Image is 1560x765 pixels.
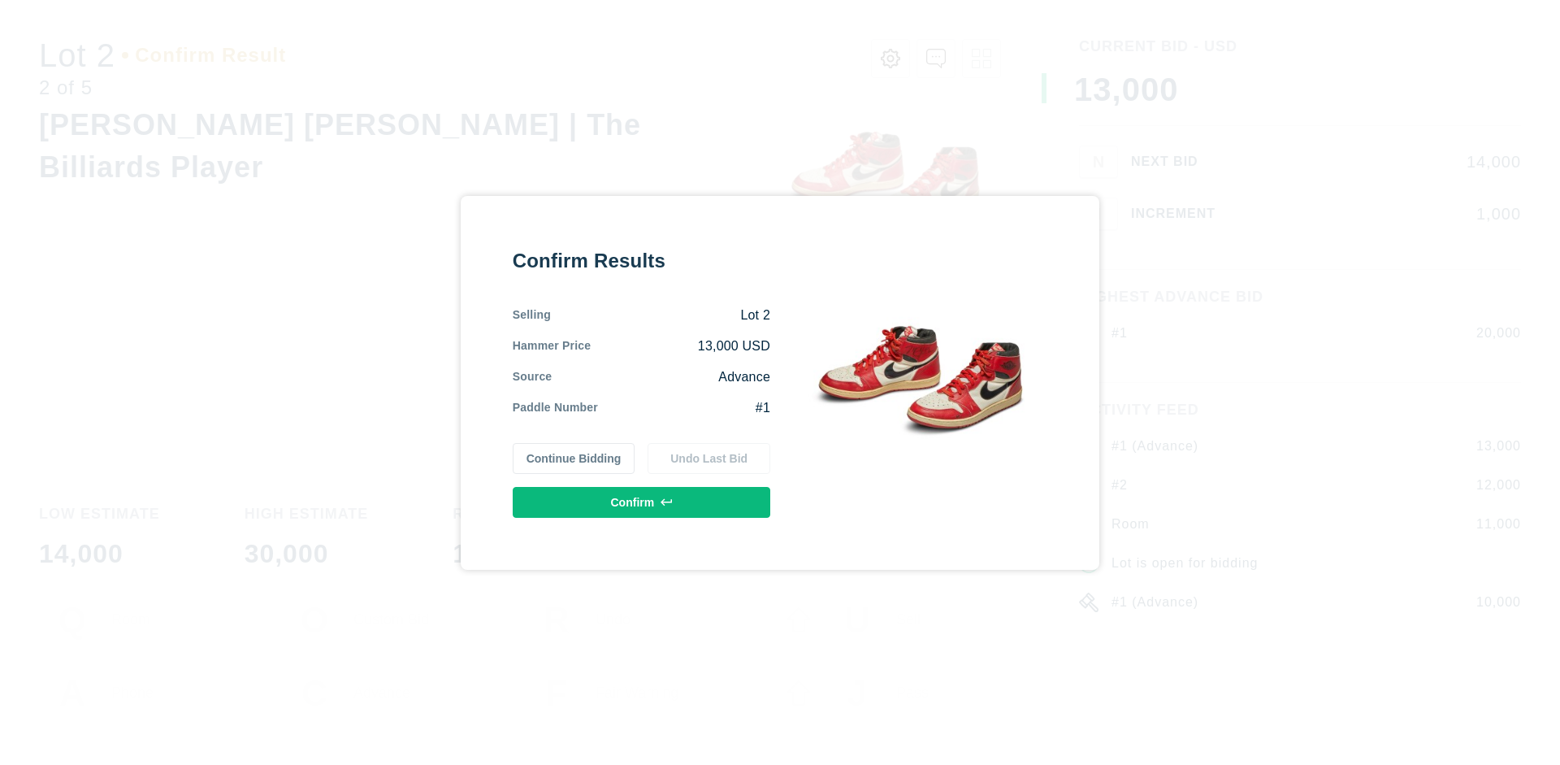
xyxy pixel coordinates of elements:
[513,443,635,474] button: Continue Bidding
[513,337,591,355] div: Hammer Price
[513,306,551,324] div: Selling
[513,399,598,417] div: Paddle Number
[552,368,770,386] div: Advance
[598,399,770,417] div: #1
[551,306,770,324] div: Lot 2
[591,337,770,355] div: 13,000 USD
[513,487,770,518] button: Confirm
[513,248,770,274] div: Confirm Results
[513,368,552,386] div: Source
[648,443,770,474] button: Undo Last Bid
